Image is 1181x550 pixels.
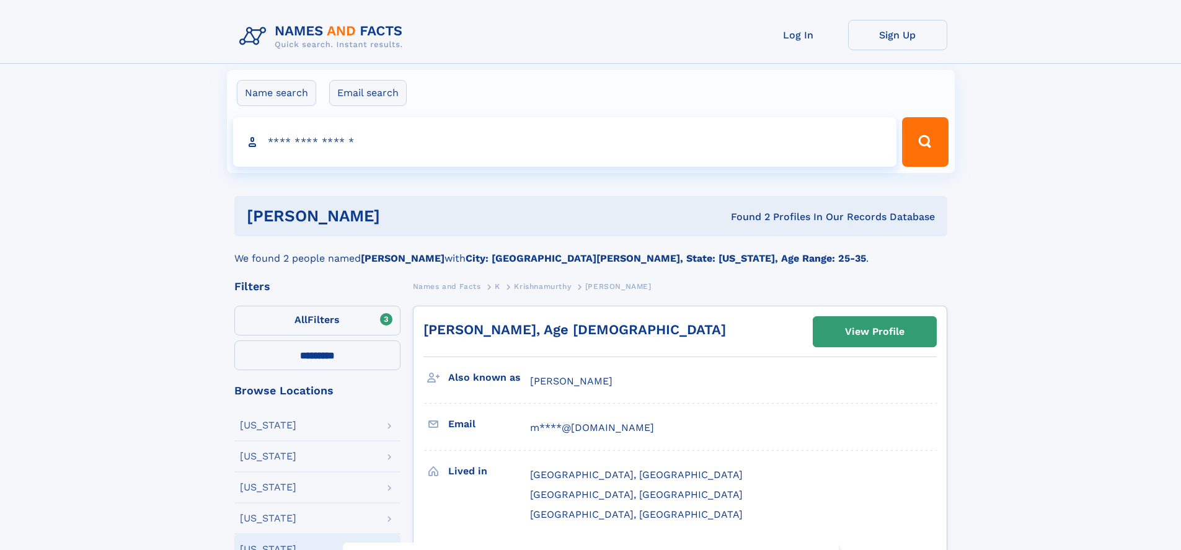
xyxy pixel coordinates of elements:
[361,252,445,264] b: [PERSON_NAME]
[247,208,555,224] h1: [PERSON_NAME]
[237,80,316,106] label: Name search
[448,414,530,435] h3: Email
[530,375,613,387] span: [PERSON_NAME]
[848,20,947,50] a: Sign Up
[233,117,897,167] input: search input
[514,278,571,294] a: Krishnamurthy
[234,20,413,53] img: Logo Names and Facts
[495,278,500,294] a: K
[240,451,296,461] div: [US_STATE]
[813,317,936,347] a: View Profile
[240,482,296,492] div: [US_STATE]
[234,385,400,396] div: Browse Locations
[530,489,743,500] span: [GEOGRAPHIC_DATA], [GEOGRAPHIC_DATA]
[585,282,652,291] span: [PERSON_NAME]
[234,306,400,335] label: Filters
[555,210,935,224] div: Found 2 Profiles In Our Records Database
[466,252,866,264] b: City: [GEOGRAPHIC_DATA][PERSON_NAME], State: [US_STATE], Age Range: 25-35
[845,317,905,346] div: View Profile
[329,80,407,106] label: Email search
[495,282,500,291] span: K
[294,314,307,326] span: All
[234,281,400,292] div: Filters
[902,117,948,167] button: Search Button
[240,420,296,430] div: [US_STATE]
[749,20,848,50] a: Log In
[448,367,530,388] h3: Also known as
[514,282,571,291] span: Krishnamurthy
[530,508,743,520] span: [GEOGRAPHIC_DATA], [GEOGRAPHIC_DATA]
[423,322,726,337] a: [PERSON_NAME], Age [DEMOGRAPHIC_DATA]
[413,278,481,294] a: Names and Facts
[234,236,947,266] div: We found 2 people named with .
[240,513,296,523] div: [US_STATE]
[448,461,530,482] h3: Lived in
[530,469,743,481] span: [GEOGRAPHIC_DATA], [GEOGRAPHIC_DATA]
